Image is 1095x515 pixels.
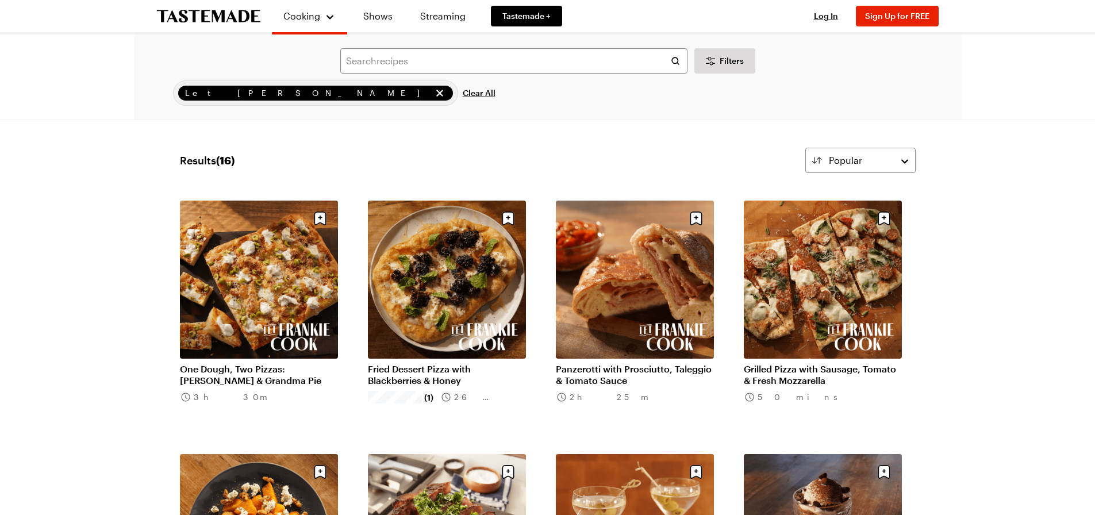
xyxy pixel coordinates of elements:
a: Grilled Pizza with Sausage, Tomato & Fresh Mozzarella [744,363,902,386]
span: Tastemade + [502,10,551,22]
span: Let [PERSON_NAME] [185,87,431,99]
a: To Tastemade Home Page [157,10,260,23]
button: Save recipe [309,207,331,229]
a: One Dough, Two Pizzas: [PERSON_NAME] & Grandma Pie [180,363,338,386]
button: Save recipe [685,207,707,229]
span: Filters [720,55,744,67]
span: Sign Up for FREE [865,11,929,21]
button: Desktop filters [694,48,755,74]
button: remove Let Frankie Cook [433,87,446,99]
a: Fried Dessert Pizza with Blackberries & Honey [368,363,526,386]
button: Sign Up for FREE [856,6,939,26]
button: Save recipe [497,207,519,229]
button: Save recipe [873,207,895,229]
button: Popular [805,148,916,173]
span: Clear All [463,87,495,99]
button: Cooking [283,5,336,28]
span: Cooking [283,10,320,21]
button: Save recipe [873,461,895,483]
span: Log In [814,11,838,21]
a: Tastemade + [491,6,562,26]
span: Popular [829,153,862,167]
button: Log In [803,10,849,22]
button: Save recipe [309,461,331,483]
a: Panzerotti with Prosciutto, Taleggio & Tomato Sauce [556,363,714,386]
button: Save recipe [685,461,707,483]
button: Clear All [463,80,495,106]
button: Save recipe [497,461,519,483]
span: ( 16 ) [216,154,235,167]
span: Results [180,152,235,168]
